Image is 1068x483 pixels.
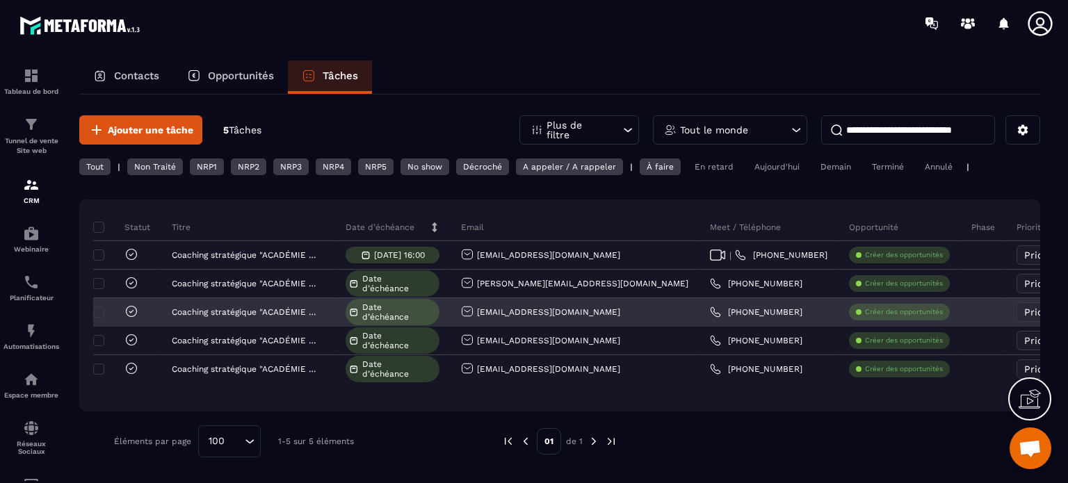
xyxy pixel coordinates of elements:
[19,13,145,38] img: logo
[502,435,515,448] img: prev
[849,222,898,233] p: Opportunité
[1024,249,1060,261] span: Priorité
[3,440,59,455] p: Réseaux Sociaux
[114,436,191,446] p: Éléments par page
[519,435,532,448] img: prev
[461,222,484,233] p: Email
[516,158,623,175] div: A appeler / A rappeler
[966,162,969,172] p: |
[3,409,59,466] a: social-networksocial-networkRéseaux Sociaux
[3,294,59,302] p: Planificateur
[229,434,241,449] input: Search for option
[198,425,261,457] div: Search for option
[865,336,943,345] p: Créer des opportunités
[710,222,781,233] p: Meet / Téléphone
[865,279,943,288] p: Créer des opportunités
[23,116,40,133] img: formation
[747,158,807,175] div: Aujourd'hui
[172,336,321,345] p: Coaching stratégique "ACADÉMIE RÉSURGENCE"
[456,158,509,175] div: Décroché
[3,197,59,204] p: CRM
[23,322,40,339] img: automations
[323,69,358,82] p: Tâches
[23,420,40,436] img: social-network
[173,60,288,94] a: Opportunités
[3,106,59,166] a: formationformationTunnel de vente Site web
[190,158,224,175] div: NRP1
[865,364,943,374] p: Créer des opportunités
[358,158,394,175] div: NRP5
[3,361,59,409] a: automationsautomationsEspace membre
[1017,222,1046,233] p: Priorité
[316,158,351,175] div: NRP4
[3,263,59,312] a: schedulerschedulerPlanificateur
[114,69,159,82] p: Contacts
[630,162,633,172] p: |
[223,124,261,137] p: 5
[3,166,59,215] a: formationformationCRM
[1024,335,1060,346] span: Priorité
[229,124,261,136] span: Tâches
[172,250,321,260] p: Coaching stratégique "ACADÉMIE RÉSURGENCE"
[735,249,827,261] a: [PHONE_NUMBER]
[3,215,59,263] a: automationsautomationsWebinaire
[547,120,608,140] p: Plus de filtre
[362,359,436,379] span: Date d’échéance
[3,343,59,350] p: Automatisations
[710,306,802,318] a: [PHONE_NUMBER]
[710,363,802,375] a: [PHONE_NUMBER]
[208,69,274,82] p: Opportunités
[3,57,59,106] a: formationformationTableau de bord
[971,222,995,233] p: Phase
[273,158,309,175] div: NRP3
[172,364,321,374] p: Coaching stratégique "ACADÉMIE RÉSURGENCE"
[23,371,40,388] img: automations
[278,436,354,446] p: 1-5 sur 5 éléments
[3,245,59,253] p: Webinaire
[1024,306,1060,318] span: Priorité
[729,250,731,261] span: |
[108,123,193,137] span: Ajouter une tâche
[400,158,449,175] div: No show
[3,391,59,399] p: Espace membre
[23,225,40,242] img: automations
[127,158,183,175] div: Non Traité
[918,158,960,175] div: Annulé
[537,428,561,455] p: 01
[1010,427,1051,469] div: Ouvrir le chat
[79,158,111,175] div: Tout
[640,158,681,175] div: À faire
[231,158,266,175] div: NRP2
[288,60,372,94] a: Tâches
[710,335,802,346] a: [PHONE_NUMBER]
[79,60,173,94] a: Contacts
[362,302,436,322] span: Date d’échéance
[374,250,425,260] p: [DATE] 16:00
[204,434,229,449] span: 100
[680,125,748,135] p: Tout le monde
[865,158,911,175] div: Terminé
[688,158,741,175] div: En retard
[3,136,59,156] p: Tunnel de vente Site web
[710,278,802,289] a: [PHONE_NUMBER]
[172,222,191,233] p: Titre
[362,331,436,350] span: Date d’échéance
[172,307,321,317] p: Coaching stratégique "ACADÉMIE RÉSURGENCE"
[97,222,150,233] p: Statut
[118,162,120,172] p: |
[605,435,617,448] img: next
[3,88,59,95] p: Tableau de bord
[362,274,436,293] span: Date d’échéance
[346,222,414,233] p: Date d’échéance
[865,250,943,260] p: Créer des opportunités
[23,274,40,290] img: scheduler
[3,312,59,361] a: automationsautomationsAutomatisations
[1024,363,1060,375] span: Priorité
[23,67,40,84] img: formation
[23,177,40,193] img: formation
[566,436,583,447] p: de 1
[172,279,321,288] p: Coaching stratégique "ACADÉMIE RÉSURGENCE"
[588,435,600,448] img: next
[79,115,202,145] button: Ajouter une tâche
[865,307,943,317] p: Créer des opportunités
